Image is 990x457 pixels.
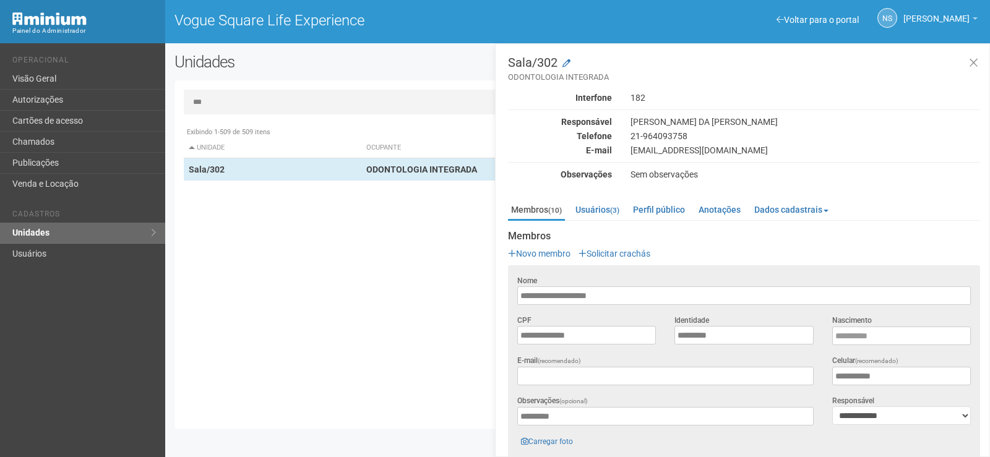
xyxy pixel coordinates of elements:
strong: Sala/302 [189,164,225,174]
span: (recomendado) [538,357,581,364]
div: [PERSON_NAME] DA [PERSON_NAME] [621,116,989,127]
a: Voltar para o portal [777,15,859,25]
li: Operacional [12,56,156,69]
div: 182 [621,92,989,103]
label: Nascimento [832,315,872,326]
label: Celular [832,355,898,367]
a: Novo membro [508,249,570,258]
span: Nicolle Silva [903,2,970,23]
th: Ocupante: activate to sort column ascending [361,138,686,158]
a: Solicitar crachás [579,249,650,258]
div: Sem observações [621,169,989,180]
a: Dados cadastrais [751,200,832,219]
span: (opcional) [559,398,588,404]
a: [PERSON_NAME] [903,15,978,25]
div: Interfone [499,92,621,103]
li: Cadastros [12,210,156,223]
div: Exibindo 1-509 de 509 itens [184,127,971,138]
a: Anotações [695,200,744,219]
a: NS [877,8,897,28]
a: Usuários(3) [572,200,622,219]
label: E-mail [517,355,581,367]
label: Identidade [674,315,709,326]
img: Minium [12,12,87,25]
a: Modificar a unidade [562,58,570,70]
div: Responsável [499,116,621,127]
label: Nome [517,275,537,286]
h3: Sala/302 [508,56,980,83]
div: Telefone [499,130,621,142]
div: E-mail [499,145,621,156]
h1: Vogue Square Life Experience [174,12,569,28]
label: CPF [517,315,532,326]
small: ODONTOLOGIA INTEGRADA [508,72,980,83]
h2: Unidades [174,53,500,71]
strong: Membros [508,231,980,242]
div: Observações [499,169,621,180]
label: Responsável [832,395,874,406]
div: Painel do Administrador [12,25,156,36]
label: Observações [517,395,588,407]
span: (recomendado) [855,357,898,364]
div: [EMAIL_ADDRESS][DOMAIN_NAME] [621,145,989,156]
a: Perfil público [630,200,688,219]
a: Membros(10) [508,200,565,221]
th: Unidade: activate to sort column descending [184,138,362,158]
div: 21-964093758 [621,130,989,142]
small: (10) [548,206,562,215]
strong: ODONTOLOGIA INTEGRADA [366,164,477,174]
small: (3) [610,206,619,215]
a: Carregar foto [517,435,577,448]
